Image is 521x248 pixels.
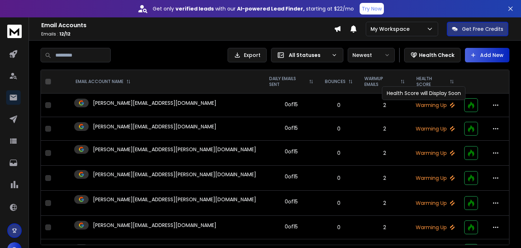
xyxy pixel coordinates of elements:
[415,149,456,157] p: Warming Up
[41,21,334,30] h1: Email Accounts
[285,173,298,180] div: 0 of 15
[359,141,411,166] td: 2
[323,199,354,207] p: 0
[237,5,305,12] strong: AI-powered Lead Finder,
[415,174,456,182] p: Warming Up
[419,51,454,59] p: Health Check
[93,99,216,107] p: [PERSON_NAME][EMAIL_ADDRESS][DOMAIN_NAME]
[323,149,354,157] p: 0
[59,31,71,37] span: 12 / 12
[93,196,256,203] p: [PERSON_NAME][EMAIL_ADDRESS][PERSON_NAME][DOMAIN_NAME]
[415,125,456,132] p: Warming Up
[415,224,456,231] p: Warming Up
[269,76,306,87] p: DAILY EMAILS SENT
[462,25,503,33] p: Get Free Credits
[382,86,466,100] div: Health Score will Display Soon
[285,148,298,155] div: 0 of 15
[415,102,456,109] p: Warming Up
[285,223,298,230] div: 0 of 15
[325,79,346,84] p: BOUNCES
[359,216,411,239] td: 2
[359,94,411,117] td: 2
[93,171,256,178] p: [PERSON_NAME][EMAIL_ADDRESS][PERSON_NAME][DOMAIN_NAME]
[359,166,411,191] td: 2
[285,101,298,108] div: 0 of 15
[93,146,256,153] p: [PERSON_NAME][EMAIL_ADDRESS][PERSON_NAME][DOMAIN_NAME]
[7,25,22,38] img: logo
[348,48,395,62] button: Newest
[228,48,267,62] button: Export
[289,51,329,59] p: All Statuses
[370,25,412,33] p: My Workspace
[323,125,354,132] p: 0
[323,102,354,109] p: 0
[93,123,216,130] p: [PERSON_NAME][EMAIL_ADDRESS][DOMAIN_NAME]
[447,22,508,36] button: Get Free Credits
[153,5,354,12] p: Get only with our starting at $22/mo
[285,198,298,205] div: 0 of 15
[364,76,398,87] p: WARMUP EMAILS
[359,117,411,141] td: 2
[360,3,384,15] button: Try Now
[465,48,509,62] button: Add New
[415,199,456,207] p: Warming Up
[416,76,447,87] p: HEALTH SCORE
[404,48,461,62] button: Health Check
[323,224,354,231] p: 0
[359,191,411,216] td: 2
[285,124,298,132] div: 0 of 15
[76,79,131,84] div: EMAIL ACCOUNT NAME
[93,222,216,229] p: [PERSON_NAME][EMAIL_ADDRESS][DOMAIN_NAME]
[362,5,382,12] p: Try Now
[41,31,334,37] p: Emails :
[175,5,214,12] strong: verified leads
[323,174,354,182] p: 0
